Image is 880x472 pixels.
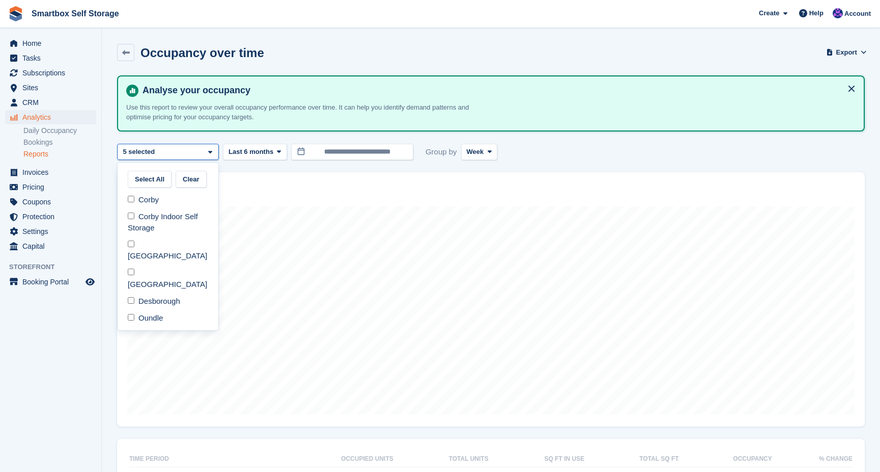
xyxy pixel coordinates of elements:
img: stora-icon-8386f47178a22dfd0bd8f6a31ec36ba5ce8667c1dd55bd0f319d3a0aa187defe.svg [8,6,23,21]
span: Analytics [22,110,83,124]
a: menu [5,95,96,110]
a: menu [5,36,96,50]
span: Pricing [22,180,83,194]
span: Subscriptions [22,66,83,80]
a: Daily Occupancy [23,126,96,136]
a: Preview store [84,276,96,288]
span: Invoices [22,165,83,179]
span: Storefront [9,262,101,272]
a: menu [5,180,96,194]
a: menu [5,195,96,209]
span: Help [809,8,824,18]
span: Sites [22,81,83,95]
span: Coupons [22,195,83,209]
a: Reports [23,149,96,159]
a: menu [5,51,96,65]
span: Home [22,36,83,50]
img: Mattias Ekendahl [833,8,843,18]
span: CRM [22,95,83,110]
span: Capital [22,239,83,253]
a: menu [5,275,96,289]
a: menu [5,165,96,179]
span: Account [844,9,871,19]
a: menu [5,81,96,95]
a: Bookings [23,138,96,147]
a: menu [5,66,96,80]
a: Smartbox Self Storage [27,5,123,22]
span: Protection [22,209,83,224]
span: Booking Portal [22,275,83,289]
a: menu [5,110,96,124]
a: menu [5,239,96,253]
button: Export [828,44,865,61]
span: Settings [22,224,83,239]
span: Tasks [22,51,83,65]
span: Create [759,8,779,18]
a: menu [5,209,96,224]
a: menu [5,224,96,239]
h2: Occupancy over time [140,46,264,60]
span: Export [836,47,857,58]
